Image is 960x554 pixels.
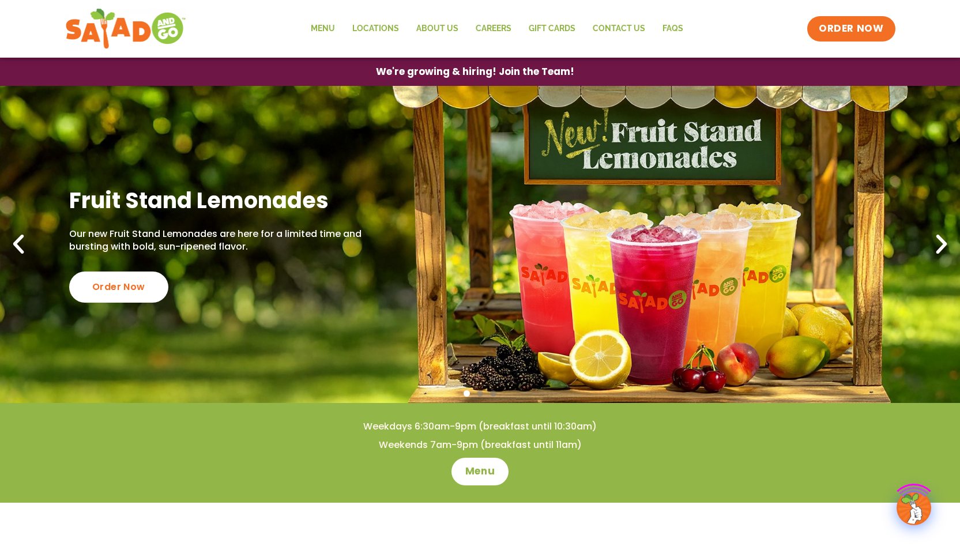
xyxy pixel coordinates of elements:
[584,16,654,42] a: Contact Us
[65,6,187,52] img: new-SAG-logo-768×292
[69,228,363,254] p: Our new Fruit Stand Lemonades are here for a limited time and bursting with bold, sun-ripened fla...
[69,186,363,214] h2: Fruit Stand Lemonades
[344,16,408,42] a: Locations
[451,458,509,485] a: Menu
[408,16,467,42] a: About Us
[464,390,470,397] span: Go to slide 1
[23,420,937,433] h4: Weekdays 6:30am-9pm (breakfast until 10:30am)
[490,390,496,397] span: Go to slide 3
[654,16,692,42] a: FAQs
[477,390,483,397] span: Go to slide 2
[929,232,954,257] div: Next slide
[359,58,592,85] a: We're growing & hiring! Join the Team!
[807,16,895,42] a: ORDER NOW
[6,232,31,257] div: Previous slide
[520,16,584,42] a: GIFT CARDS
[376,67,574,77] span: We're growing & hiring! Join the Team!
[819,22,883,36] span: ORDER NOW
[467,16,520,42] a: Careers
[302,16,344,42] a: Menu
[465,465,495,478] span: Menu
[23,439,937,451] h4: Weekends 7am-9pm (breakfast until 11am)
[302,16,692,42] nav: Menu
[69,272,168,303] div: Order Now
